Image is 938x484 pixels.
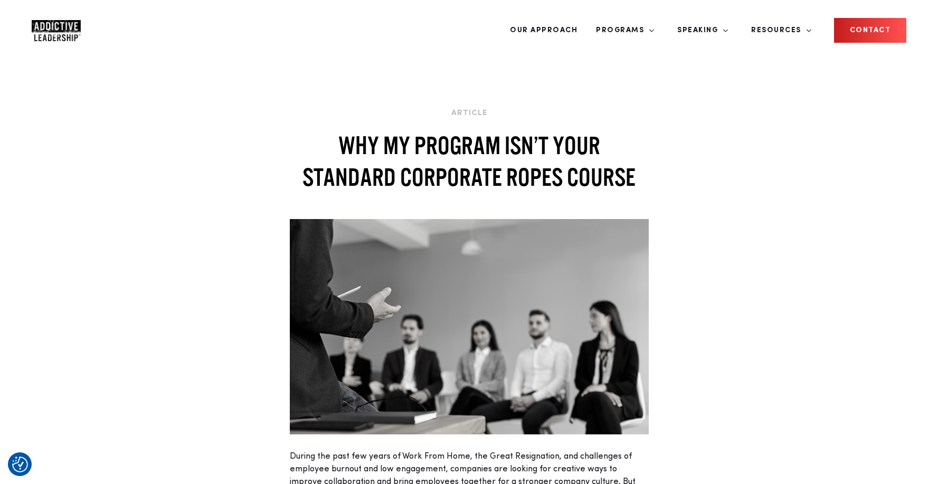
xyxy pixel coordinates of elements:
a: Resources [743,11,812,50]
a: Speaking [669,11,728,50]
button: Consent Preferences [12,457,28,472]
a: Our Approach [502,11,585,50]
a: Home [32,20,95,41]
img: Revisit consent button [12,457,28,472]
a: Programs [588,11,655,50]
img: Company Logo [32,20,81,41]
a: Contact [834,18,907,43]
h2: Why My Program Isn’t Your Standard Corporate Ropes Course [290,129,649,193]
a: Article [451,109,487,117]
